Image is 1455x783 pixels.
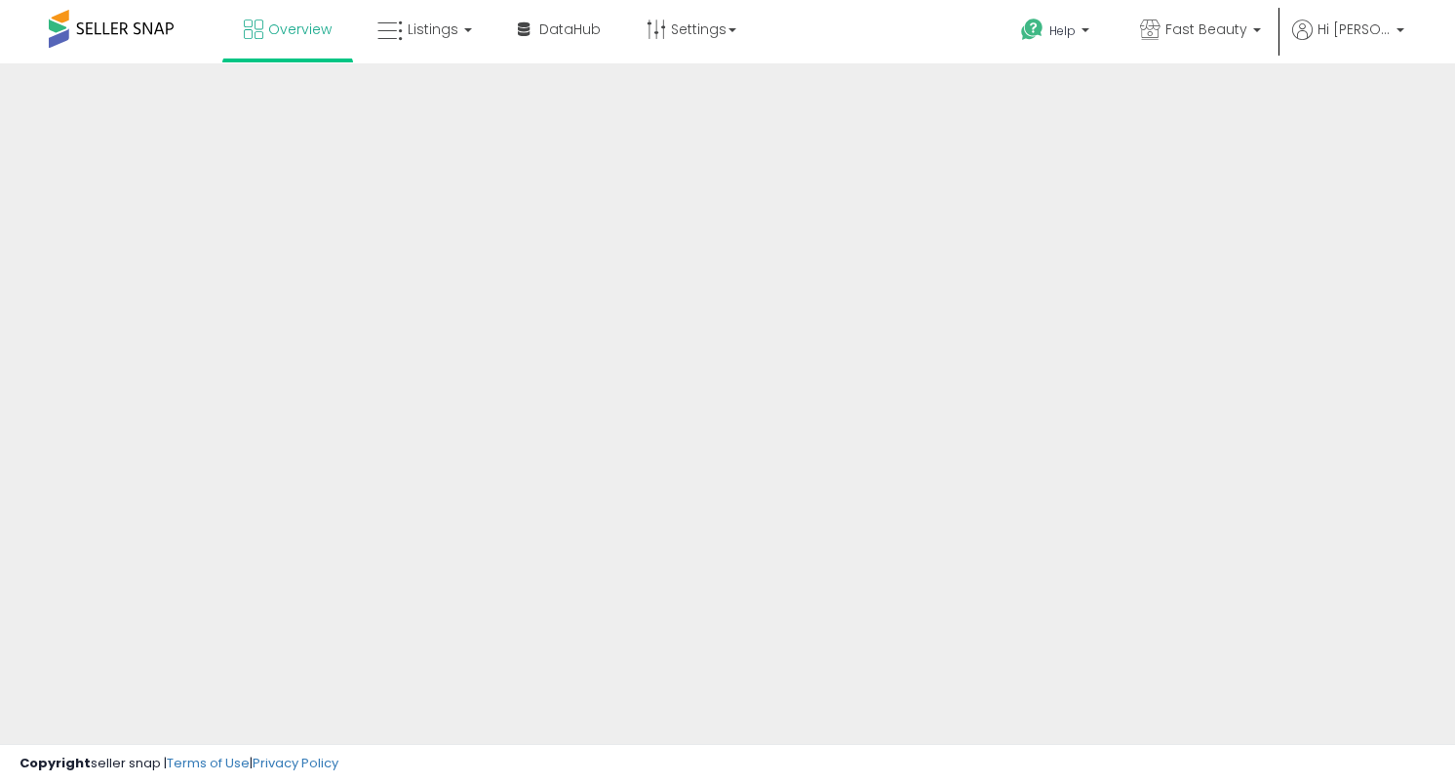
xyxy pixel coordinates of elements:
a: Privacy Policy [253,754,338,772]
a: Terms of Use [167,754,250,772]
strong: Copyright [20,754,91,772]
span: DataHub [539,20,601,39]
span: Hi [PERSON_NAME] [1317,20,1391,39]
div: seller snap | | [20,755,338,773]
a: Help [1005,3,1109,63]
a: Hi [PERSON_NAME] [1292,20,1404,63]
span: Fast Beauty [1165,20,1247,39]
span: Listings [408,20,458,39]
span: Help [1049,22,1076,39]
span: Overview [268,20,332,39]
i: Get Help [1020,18,1044,42]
